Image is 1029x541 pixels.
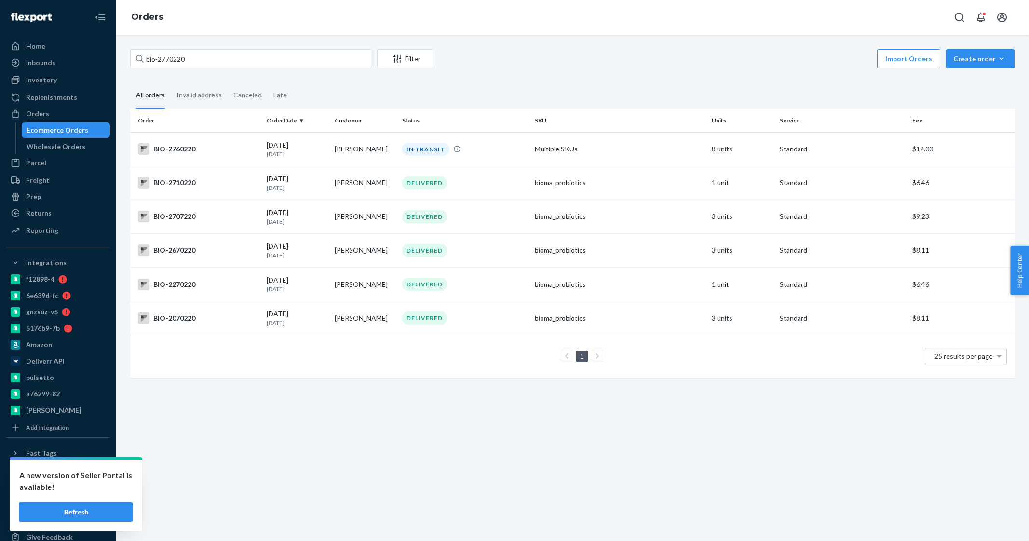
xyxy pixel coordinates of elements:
[6,189,110,204] a: Prep
[19,470,133,493] p: A new version of Seller Portal is available!
[138,177,259,189] div: BIO-2710220
[26,423,69,432] div: Add Integration
[138,143,259,155] div: BIO-2760220
[138,312,259,324] div: BIO-2070220
[263,109,331,132] th: Order Date
[402,278,447,291] div: DELIVERED
[331,233,399,267] td: [PERSON_NAME]
[136,82,165,109] div: All orders
[331,268,399,301] td: [PERSON_NAME]
[22,139,110,154] a: Wholesale Orders
[27,142,85,151] div: Wholesale Orders
[6,155,110,171] a: Parcel
[780,178,905,188] p: Standard
[19,502,133,522] button: Refresh
[138,244,259,256] div: BIO-2670220
[26,373,54,382] div: pulsetto
[6,255,110,270] button: Integrations
[267,285,327,293] p: [DATE]
[708,268,776,301] td: 1 unit
[6,321,110,336] a: 5176b9-7b
[6,353,110,369] a: Deliverr API
[6,337,110,352] a: Amazon
[130,109,263,132] th: Order
[402,176,447,189] div: DELIVERED
[908,200,1015,233] td: $9.23
[6,422,110,433] a: Add Integration
[267,140,327,158] div: [DATE]
[26,291,58,300] div: 6e639d-fc
[6,72,110,88] a: Inventory
[6,446,110,461] button: Fast Tags
[267,208,327,226] div: [DATE]
[6,39,110,54] a: Home
[934,352,993,360] span: 25 results per page
[708,233,776,267] td: 3 units
[6,173,110,188] a: Freight
[27,125,88,135] div: Ecommerce Orders
[26,307,58,317] div: gnzsuz-v5
[11,13,52,22] img: Flexport logo
[267,309,327,327] div: [DATE]
[535,313,704,323] div: bioma_probiotics
[971,8,990,27] button: Open notifications
[26,58,55,68] div: Inbounds
[26,448,57,458] div: Fast Tags
[950,8,969,27] button: Open Search Box
[6,370,110,385] a: pulsetto
[91,8,110,27] button: Close Navigation
[26,324,60,333] div: 5176b9-7b
[331,200,399,233] td: [PERSON_NAME]
[130,49,371,68] input: Search orders
[267,184,327,192] p: [DATE]
[531,109,708,132] th: SKU
[26,356,65,366] div: Deliverr API
[267,275,327,293] div: [DATE]
[123,3,171,31] ol: breadcrumbs
[402,311,447,325] div: DELIVERED
[535,178,704,188] div: bioma_probiotics
[6,205,110,221] a: Returns
[6,288,110,303] a: 6e639d-fc
[26,158,46,168] div: Parcel
[6,386,110,402] a: a76299-82
[26,75,57,85] div: Inventory
[6,497,110,512] a: Talk to Support
[908,166,1015,200] td: $6.46
[267,242,327,259] div: [DATE]
[946,49,1015,68] button: Create order
[138,211,259,222] div: BIO-2707220
[535,280,704,289] div: bioma_probiotics
[26,176,50,185] div: Freight
[953,54,1007,64] div: Create order
[331,132,399,166] td: [PERSON_NAME]
[26,340,52,350] div: Amazon
[908,132,1015,166] td: $12.00
[26,109,49,119] div: Orders
[6,513,110,528] a: Help Center
[780,144,905,154] p: Standard
[26,226,58,235] div: Reporting
[26,389,60,399] div: a76299-82
[877,49,940,68] button: Import Orders
[1010,246,1029,295] button: Help Center
[531,132,708,166] td: Multiple SKUs
[331,166,399,200] td: [PERSON_NAME]
[708,166,776,200] td: 1 unit
[708,200,776,233] td: 3 units
[6,304,110,320] a: gnzsuz-v5
[22,122,110,138] a: Ecommerce Orders
[267,217,327,226] p: [DATE]
[908,301,1015,335] td: $8.11
[578,352,586,360] a: Page 1 is your current page
[398,109,531,132] th: Status
[267,174,327,192] div: [DATE]
[908,268,1015,301] td: $6.46
[26,41,45,51] div: Home
[780,212,905,221] p: Standard
[780,313,905,323] p: Standard
[138,279,259,290] div: BIO-2270220
[176,82,222,108] div: Invalid address
[26,208,52,218] div: Returns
